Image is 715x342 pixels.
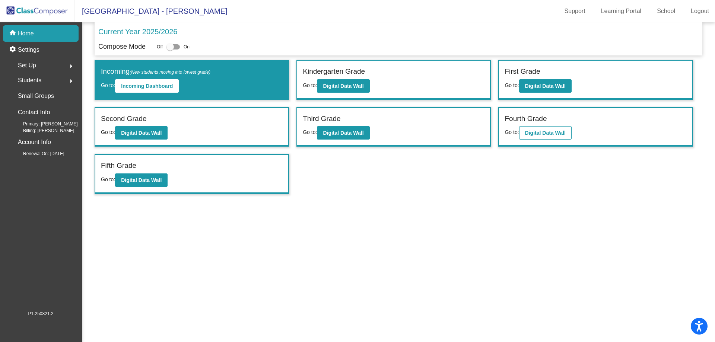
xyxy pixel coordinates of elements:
span: Go to: [101,176,115,182]
span: Renewal On: [DATE] [11,150,64,157]
label: Third Grade [303,114,340,124]
b: Digital Data Wall [323,83,363,89]
span: [GEOGRAPHIC_DATA] - [PERSON_NAME] [74,5,227,17]
span: Go to: [505,82,519,88]
span: Students [18,75,41,86]
a: Learning Portal [595,5,648,17]
b: Digital Data Wall [323,130,363,136]
p: Current Year 2025/2026 [98,26,177,37]
b: Digital Data Wall [121,130,162,136]
label: Kindergarten Grade [303,66,365,77]
span: Primary: [PERSON_NAME] [11,121,78,127]
label: Fourth Grade [505,114,547,124]
b: Incoming Dashboard [121,83,173,89]
span: Billing: [PERSON_NAME] [11,127,74,134]
a: Support [559,5,591,17]
span: On [184,44,190,50]
mat-icon: settings [9,45,18,54]
p: Compose Mode [98,42,146,52]
a: Logout [685,5,715,17]
mat-icon: home [9,29,18,38]
span: Off [157,44,163,50]
span: Go to: [505,129,519,135]
b: Digital Data Wall [525,83,566,89]
label: First Grade [505,66,540,77]
a: School [651,5,681,17]
span: Set Up [18,60,36,71]
label: Incoming [101,66,210,77]
p: Settings [18,45,39,54]
b: Digital Data Wall [525,130,566,136]
label: Second Grade [101,114,147,124]
p: Small Groups [18,91,54,101]
span: Go to: [303,82,317,88]
span: Go to: [101,129,115,135]
span: (New students moving into lowest grade) [130,70,210,75]
mat-icon: arrow_right [67,62,76,71]
mat-icon: arrow_right [67,77,76,86]
p: Contact Info [18,107,50,118]
b: Digital Data Wall [121,177,162,183]
span: Go to: [303,129,317,135]
p: Account Info [18,137,51,147]
p: Home [18,29,34,38]
label: Fifth Grade [101,160,136,171]
span: Go to: [101,82,115,88]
